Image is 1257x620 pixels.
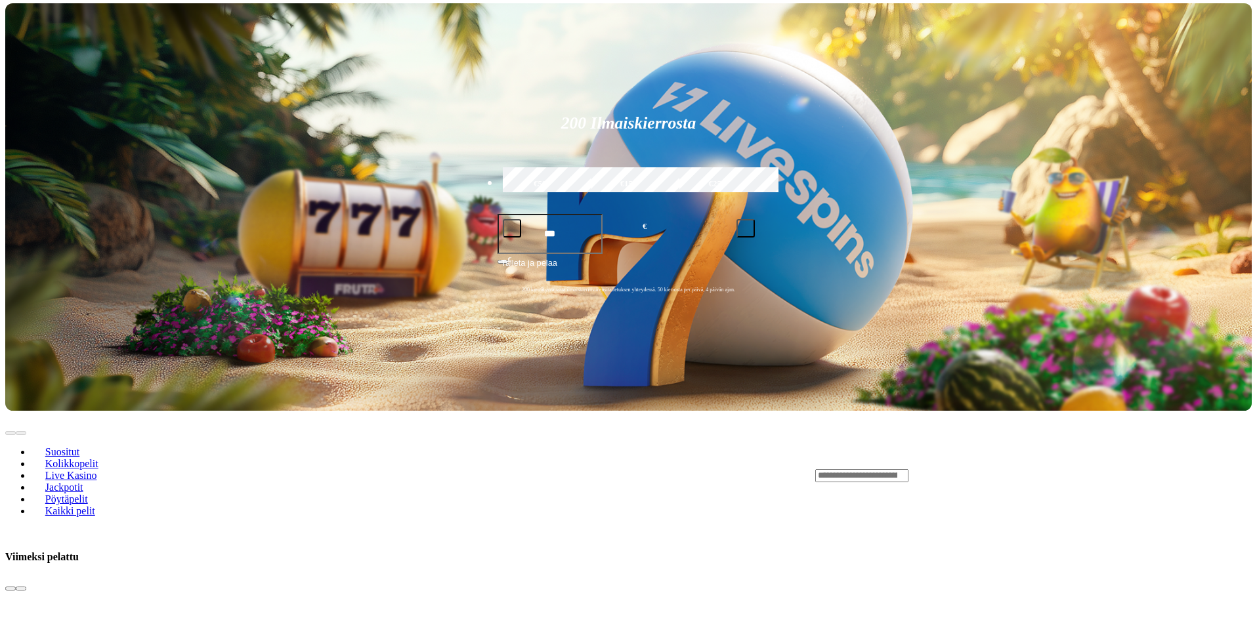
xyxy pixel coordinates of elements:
[736,219,755,238] button: plus icon
[5,431,16,435] button: prev slide
[5,424,789,527] nav: Lobby
[32,489,101,508] a: Pöytäpelit
[508,255,512,263] span: €
[40,470,102,481] span: Live Kasino
[40,505,100,516] span: Kaikki pelit
[40,482,89,493] span: Jackpotit
[643,220,647,233] span: €
[32,465,110,485] a: Live Kasino
[676,165,757,203] label: €250
[32,501,109,520] a: Kaikki pelit
[500,165,581,203] label: €50
[5,587,16,590] button: prev slide
[815,469,908,482] input: Search
[32,453,112,473] a: Kolikkopelit
[5,550,79,563] h3: Viimeksi pelattu
[503,219,521,238] button: minus icon
[40,458,104,469] span: Kolikkopelit
[5,411,1252,539] header: Lobby
[32,442,93,461] a: Suositut
[501,257,557,280] span: Talleta ja pelaa
[40,493,93,505] span: Pöytäpelit
[16,587,26,590] button: next slide
[587,165,669,203] label: €150
[40,446,85,457] span: Suositut
[16,431,26,435] button: next slide
[498,256,760,281] button: Talleta ja pelaa
[32,477,96,497] a: Jackpotit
